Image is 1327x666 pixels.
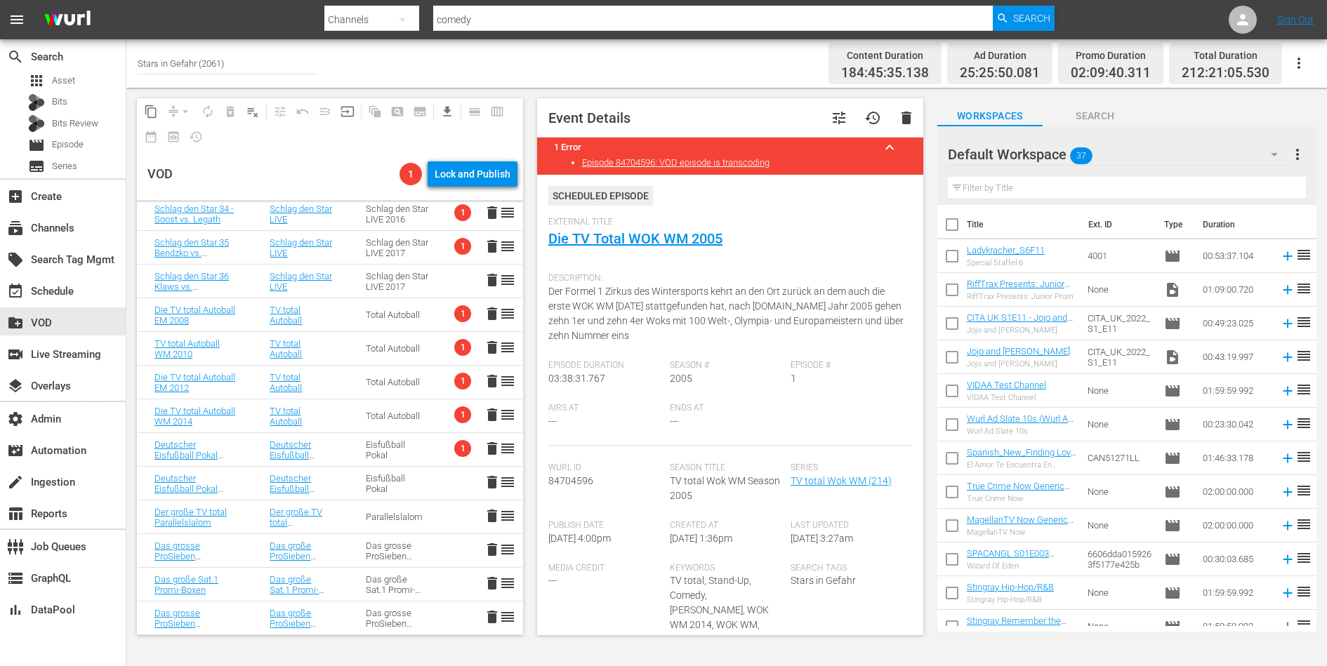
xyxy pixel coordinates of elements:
[1182,65,1269,81] span: 212:21:05.530
[7,570,24,587] span: GraphQL
[484,440,501,457] span: delete
[154,406,235,427] a: Die TV total Autoball WM 2014
[1070,141,1092,171] span: 37
[1082,610,1158,644] td: None
[1197,576,1274,610] td: 01:59:59.992
[1295,415,1312,432] span: reorder
[548,217,905,228] span: External Title
[993,6,1055,31] button: Search
[1156,205,1194,244] th: Type
[499,474,516,491] span: reorder
[1164,450,1181,467] span: Episode
[28,158,45,175] span: Series
[967,447,1076,468] a: Spanish_New_Finding Love In Mountain View
[967,326,1076,335] div: Jojo and [PERSON_NAME]
[499,339,516,356] span: reorder
[28,115,45,132] div: Bits Review
[1164,416,1181,433] span: Episode
[52,159,77,173] span: Series
[366,271,428,292] div: Schlag den Star LIVE 2017
[7,283,24,300] span: Schedule
[1295,246,1312,263] span: reorder
[264,98,291,126] span: Customize Events
[1082,576,1158,610] td: None
[154,608,224,639] a: Das grosse ProSieben Promiboxen 2014
[1295,347,1312,364] span: reorder
[291,100,314,123] span: Revert to Primary Episode
[1164,618,1181,635] span: Episode
[197,100,219,123] span: Loop Content
[548,286,904,341] span: Der Formel 1 Zirkus des Wintersports kehrt an den Ort zurück an dem auch die erste WOK WM [DATE] ...
[484,305,501,322] span: delete
[548,475,593,486] span: 84704596
[154,507,227,528] a: Der große TV total Parallelslalom
[554,142,873,152] title: 1 Error
[967,245,1045,255] a: Ladykracher_S6F11
[185,126,207,148] span: Select single day to View History
[1295,482,1312,499] span: reorder
[1295,550,1312,566] span: reorder
[499,204,516,221] span: reorder
[270,204,332,225] a: Schlag den Star LIVE
[1295,583,1312,600] span: reorder
[967,528,1076,537] div: MagellanTV Now
[499,272,516,288] span: reorder
[1197,509,1274,542] td: 02:00:00.000
[484,272,501,288] span: delete
[967,595,1054,604] div: Stingray Hip-Hop/R&B
[484,406,501,423] button: delete
[967,548,1055,569] a: SPACANGL S01E003 Wizard Of Eden
[484,339,501,356] span: delete
[366,540,428,561] div: Das grosse ProSieben Promiboxen
[484,608,501,625] button: delete
[270,574,324,606] a: Das große Sat.1 Promi-Boxen
[484,238,501,255] button: delete
[548,373,605,384] span: 03:38:31.767
[366,473,428,494] div: Eisfußball Pokal
[791,563,905,574] span: Search Tags
[28,137,45,154] span: Episode
[484,541,501,558] button: delete
[1082,307,1158,340] td: CITA_UK_2022_S1_E11
[162,100,197,123] span: Remove Gaps & Overlaps
[366,439,428,460] div: Eisfußball Pokal
[7,442,24,459] span: Automation
[270,439,315,471] a: Deutscher Eisfußball Pokal
[967,427,1076,436] div: Wurl Ad Slate 10s
[1289,146,1306,163] span: more_vert
[1280,518,1295,533] svg: Add to Schedule
[1280,552,1295,567] svg: Add to Schedule
[1295,280,1312,297] span: reorder
[548,462,663,474] span: Wurl Id
[147,166,173,182] div: VOD
[967,258,1045,267] div: Special Staffel 6
[1280,282,1295,298] svg: Add to Schedule
[1280,383,1295,399] svg: Add to Schedule
[670,520,784,531] span: Created At
[548,360,663,371] span: Episode Duration
[484,373,501,389] button: delete
[791,533,853,544] span: [DATE] 3:27am
[366,377,428,387] div: Total Autoball
[873,131,906,164] button: keyboard_arrow_up
[1289,138,1306,171] button: more_vert
[1164,315,1181,332] span: Episode
[1182,46,1269,65] div: Total Duration
[1197,408,1274,441] td: 00:23:30.042
[28,72,45,89] span: Asset
[898,109,915,126] span: delete
[967,346,1070,357] a: Jojo and [PERSON_NAME]
[366,608,428,629] div: Das grosse ProSieben Promiboxen 2014
[1071,65,1151,81] span: 02:09:40.311
[7,188,24,205] span: Create
[1082,475,1158,509] td: None
[856,101,890,135] button: history
[7,378,24,394] span: Overlays
[409,100,431,123] span: Create Series Block
[967,514,1074,535] a: MagellanTV Now Generic EPG
[454,440,471,457] span: 1
[366,512,428,522] div: Parallelslalom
